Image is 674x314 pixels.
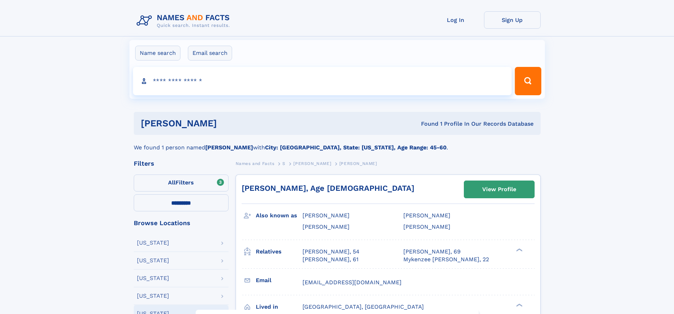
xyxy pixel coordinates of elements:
[256,301,303,313] h3: Lived in
[168,179,175,186] span: All
[134,135,541,152] div: We found 1 person named with .
[134,175,229,192] label: Filters
[303,223,350,230] span: [PERSON_NAME]
[137,258,169,263] div: [US_STATE]
[464,181,534,198] a: View Profile
[134,220,229,226] div: Browse Locations
[137,275,169,281] div: [US_STATE]
[137,293,169,299] div: [US_STATE]
[514,303,523,307] div: ❯
[282,161,286,166] span: S
[482,181,516,198] div: View Profile
[242,184,414,193] a: [PERSON_NAME], Age [DEMOGRAPHIC_DATA]
[403,256,489,263] a: Mykenzee [PERSON_NAME], 22
[134,11,236,30] img: Logo Names and Facts
[403,212,450,219] span: [PERSON_NAME]
[515,67,541,95] button: Search Button
[256,274,303,286] h3: Email
[265,144,447,151] b: City: [GEOGRAPHIC_DATA], State: [US_STATE], Age Range: 45-60
[141,119,319,128] h1: [PERSON_NAME]
[256,246,303,258] h3: Relatives
[427,11,484,29] a: Log In
[339,161,377,166] span: [PERSON_NAME]
[403,248,461,256] a: [PERSON_NAME], 69
[303,212,350,219] span: [PERSON_NAME]
[303,279,402,286] span: [EMAIL_ADDRESS][DOMAIN_NAME]
[319,120,534,128] div: Found 1 Profile In Our Records Database
[303,256,358,263] a: [PERSON_NAME], 61
[403,223,450,230] span: [PERSON_NAME]
[236,159,275,168] a: Names and Facts
[205,144,253,151] b: [PERSON_NAME]
[293,161,331,166] span: [PERSON_NAME]
[133,67,512,95] input: search input
[256,210,303,222] h3: Also known as
[514,247,523,252] div: ❯
[134,160,229,167] div: Filters
[303,248,359,256] a: [PERSON_NAME], 54
[303,303,424,310] span: [GEOGRAPHIC_DATA], [GEOGRAPHIC_DATA]
[137,240,169,246] div: [US_STATE]
[484,11,541,29] a: Sign Up
[188,46,232,61] label: Email search
[282,159,286,168] a: S
[293,159,331,168] a: [PERSON_NAME]
[135,46,180,61] label: Name search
